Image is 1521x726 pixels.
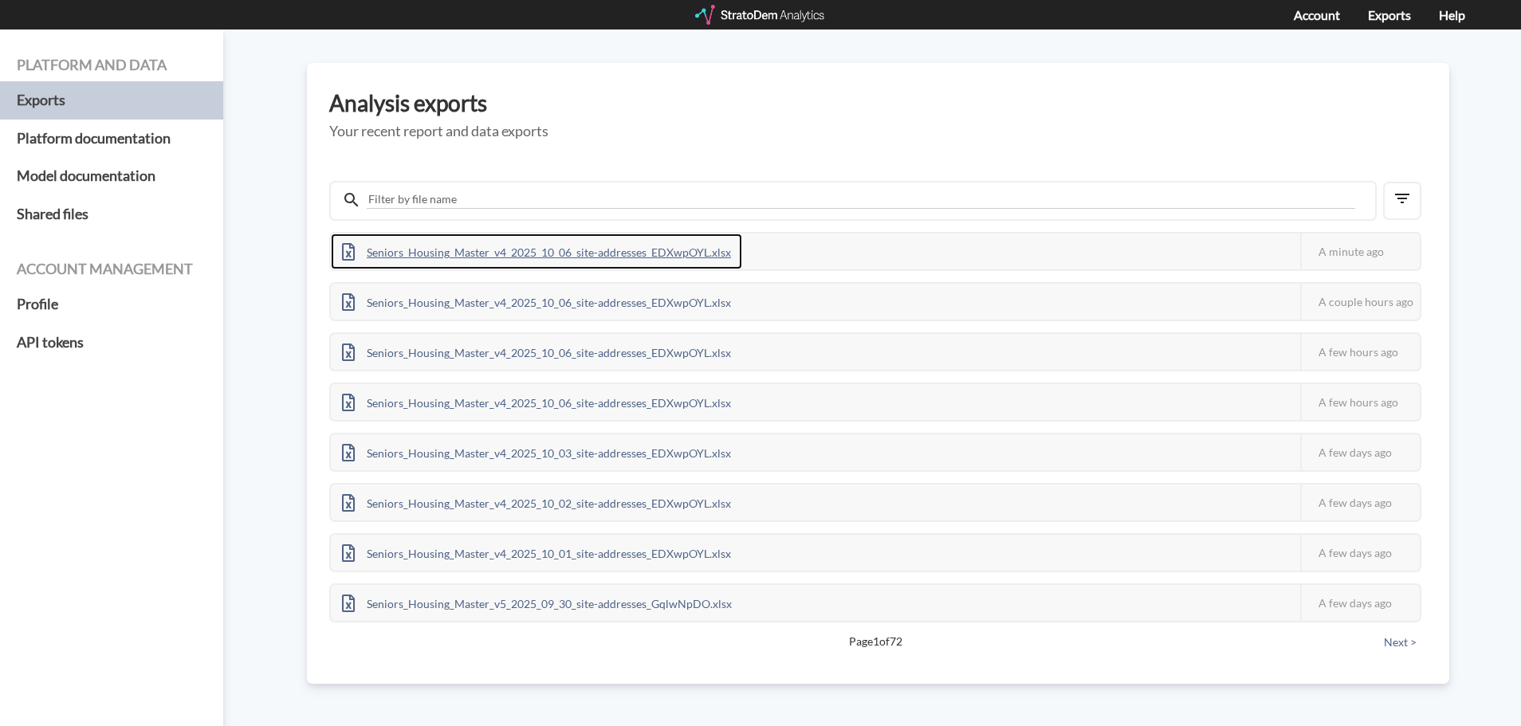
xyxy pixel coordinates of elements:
a: Seniors_Housing_Master_v4_2025_10_03_site-addresses_EDXwpOYL.xlsx [331,444,742,457]
h5: Your recent report and data exports [329,124,1427,139]
div: A few days ago [1300,585,1420,621]
div: A couple hours ago [1300,284,1420,320]
a: Seniors_Housing_Master_v4_2025_10_01_site-addresses_EDXwpOYL.xlsx [331,544,742,558]
a: Seniors_Housing_Master_v4_2025_10_06_site-addresses_EDXwpOYL.xlsx [331,243,742,257]
a: Shared files [17,195,206,233]
div: A few days ago [1300,485,1420,520]
div: Seniors_Housing_Master_v4_2025_10_02_site-addresses_EDXwpOYL.xlsx [331,485,742,520]
a: Seniors_Housing_Master_v5_2025_09_30_site-addresses_GqlwNpDO.xlsx [331,595,743,608]
div: A few days ago [1300,535,1420,571]
a: Model documentation [17,157,206,195]
h4: Platform and data [17,57,206,73]
a: Exports [17,81,206,120]
a: Seniors_Housing_Master_v4_2025_10_02_site-addresses_EDXwpOYL.xlsx [331,494,742,508]
div: A minute ago [1300,233,1420,269]
a: Seniors_Housing_Master_v4_2025_10_06_site-addresses_EDXwpOYL.xlsx [331,343,742,357]
div: A few hours ago [1300,334,1420,370]
a: Platform documentation [17,120,206,158]
h3: Analysis exports [329,91,1427,116]
input: Filter by file name [367,190,1355,209]
div: Seniors_Housing_Master_v4_2025_10_06_site-addresses_EDXwpOYL.xlsx [331,384,742,420]
div: Seniors_Housing_Master_v4_2025_10_03_site-addresses_EDXwpOYL.xlsx [331,434,742,470]
div: Seniors_Housing_Master_v4_2025_10_06_site-addresses_EDXwpOYL.xlsx [331,284,742,320]
div: A few days ago [1300,434,1420,470]
a: Profile [17,285,206,324]
a: API tokens [17,324,206,362]
a: Seniors_Housing_Master_v4_2025_10_06_site-addresses_EDXwpOYL.xlsx [331,293,742,307]
div: Seniors_Housing_Master_v4_2025_10_06_site-addresses_EDXwpOYL.xlsx [331,233,742,269]
a: Exports [1368,7,1411,22]
h4: Account management [17,261,206,277]
button: Next > [1379,634,1421,651]
span: Page 1 of 72 [385,634,1366,649]
a: Account [1294,7,1340,22]
div: Seniors_Housing_Master_v4_2025_10_06_site-addresses_EDXwpOYL.xlsx [331,334,742,370]
a: Help [1439,7,1465,22]
div: A few hours ago [1300,384,1420,420]
div: Seniors_Housing_Master_v5_2025_09_30_site-addresses_GqlwNpDO.xlsx [331,585,743,621]
a: Seniors_Housing_Master_v4_2025_10_06_site-addresses_EDXwpOYL.xlsx [331,394,742,407]
div: Seniors_Housing_Master_v4_2025_10_01_site-addresses_EDXwpOYL.xlsx [331,535,742,571]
